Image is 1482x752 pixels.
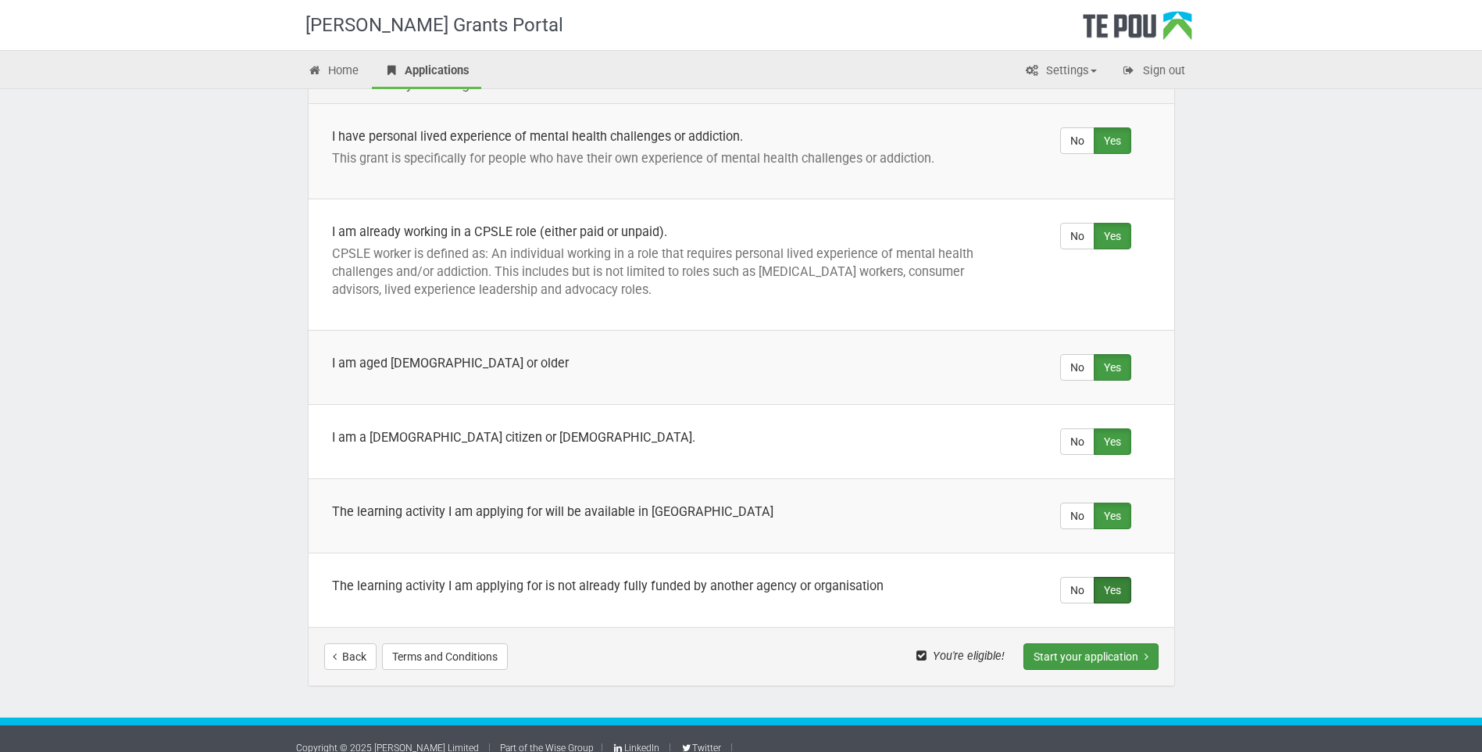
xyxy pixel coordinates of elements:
[1094,223,1131,249] label: Yes
[1094,127,1131,154] label: Yes
[1094,354,1131,381] label: Yes
[1060,428,1095,455] label: No
[1060,354,1095,381] label: No
[372,55,481,89] a: Applications
[332,577,995,595] div: The learning activity I am applying for is not already fully funded by another agency or organisa...
[332,245,995,299] p: CPSLE worker is defined as: An individual working in a role that requires personal lived experien...
[332,223,995,241] div: I am already working in a CPSLE role (either paid or unpaid).
[1060,577,1095,603] label: No
[1060,127,1095,154] label: No
[324,643,377,670] a: Back
[1060,223,1095,249] label: No
[1013,55,1109,89] a: Settings
[916,649,1020,663] span: You're eligible!
[382,643,508,670] button: Terms and Conditions
[332,127,995,145] div: I have personal lived experience of mental health challenges or addiction.
[1060,503,1095,529] label: No
[1023,643,1159,670] button: Start your application
[332,428,995,446] div: I am a [DEMOGRAPHIC_DATA] citizen or [DEMOGRAPHIC_DATA].
[1094,503,1131,529] label: Yes
[1094,577,1131,603] label: Yes
[296,55,371,89] a: Home
[1110,55,1197,89] a: Sign out
[1094,428,1131,455] label: Yes
[332,354,995,372] div: I am aged [DEMOGRAPHIC_DATA] or older
[332,503,995,521] div: The learning activity I am applying for will be available in [GEOGRAPHIC_DATA]
[1083,11,1192,50] div: Te Pou Logo
[332,149,995,167] p: This grant is specifically for people who have their own experience of mental health challenges o...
